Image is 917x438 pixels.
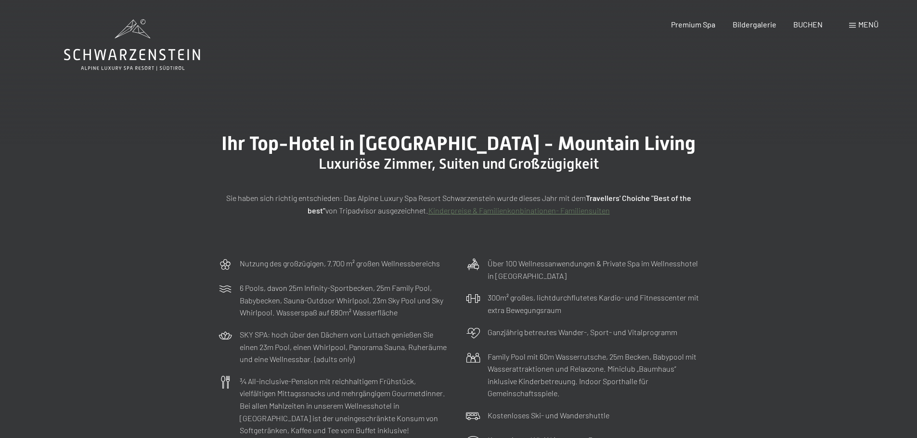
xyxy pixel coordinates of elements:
p: Kostenloses Ski- und Wandershuttle [488,409,609,422]
strong: Travellers' Choiche "Best of the best" [308,193,691,215]
a: BUCHEN [793,20,823,29]
p: Family Pool mit 60m Wasserrutsche, 25m Becken, Babypool mit Wasserattraktionen und Relaxzone. Min... [488,350,699,400]
span: Menü [858,20,878,29]
span: Ihr Top-Hotel in [GEOGRAPHIC_DATA] - Mountain Living [221,132,696,155]
p: 300m² großes, lichtdurchflutetes Kardio- und Fitnesscenter mit extra Bewegungsraum [488,291,699,316]
p: Über 100 Wellnessanwendungen & Private Spa im Wellnesshotel in [GEOGRAPHIC_DATA] [488,257,699,282]
p: Nutzung des großzügigen, 7.700 m² großen Wellnessbereichs [240,257,440,270]
p: Sie haben sich richtig entschieden: Das Alpine Luxury Spa Resort Schwarzenstein wurde dieses Jahr... [218,192,699,216]
p: SKY SPA: hoch über den Dächern von Luttach genießen Sie einen 23m Pool, einen Whirlpool, Panorama... [240,328,452,365]
span: Luxuriöse Zimmer, Suiten und Großzügigkeit [319,155,599,172]
p: 6 Pools, davon 25m Infinity-Sportbecken, 25m Family Pool, Babybecken, Sauna-Outdoor Whirlpool, 23... [240,282,452,319]
p: ¾ All-inclusive-Pension mit reichhaltigem Frühstück, vielfältigen Mittagssnacks und mehrgängigem ... [240,375,452,437]
p: Ganzjährig betreutes Wander-, Sport- und Vitalprogramm [488,326,677,338]
a: Kinderpreise & Familienkonbinationen- Familiensuiten [428,206,610,215]
a: Premium Spa [671,20,715,29]
a: Bildergalerie [733,20,776,29]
